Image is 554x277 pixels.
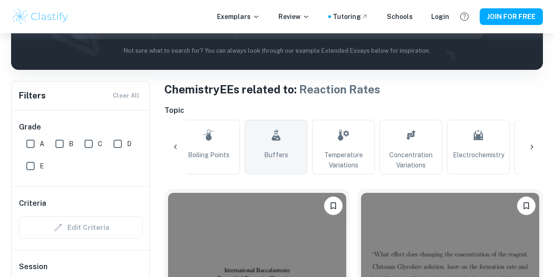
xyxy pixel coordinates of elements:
[299,83,380,96] span: Reaction Rates
[127,139,132,149] span: D
[387,12,413,22] a: Schools
[278,12,310,22] p: Review
[453,150,504,160] span: Electrochemistry
[19,216,143,239] div: Criteria filters are unavailable when searching by topic
[431,12,449,22] a: Login
[457,9,472,25] button: Help and Feedback
[517,197,536,215] button: Please log in to bookmark exemplars
[324,197,343,215] button: Please log in to bookmark exemplars
[19,198,46,209] h6: Criteria
[164,105,543,116] h6: Topic
[188,150,229,160] span: Boiling Points
[19,89,46,102] h6: Filters
[18,46,536,55] p: Not sure what to search for? You can always look through our example Extended Essays below for in...
[217,12,260,22] p: Exemplars
[98,139,102,149] span: C
[316,150,371,170] span: Temperature Variations
[264,150,288,160] span: Buffers
[11,7,70,26] img: Clastify logo
[69,139,73,149] span: B
[40,161,44,171] span: E
[19,122,143,133] h6: Grade
[333,12,368,22] a: Tutoring
[164,81,543,98] h1: Chemistry EEs related to:
[384,150,438,170] span: Concentration Variations
[480,8,543,25] button: JOIN FOR FREE
[40,139,44,149] span: A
